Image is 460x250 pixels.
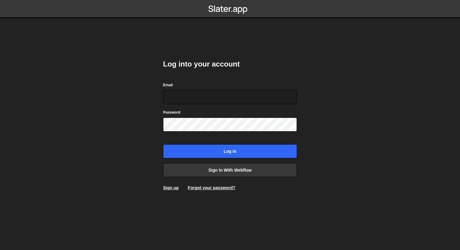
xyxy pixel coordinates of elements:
a: Sign in with Webflow [163,163,297,177]
label: Password [163,109,180,115]
a: Sign up [163,185,179,190]
input: Log in [163,144,297,158]
label: Email [163,82,173,88]
a: Forgot your password? [188,185,235,190]
h2: Log into your account [163,59,297,69]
